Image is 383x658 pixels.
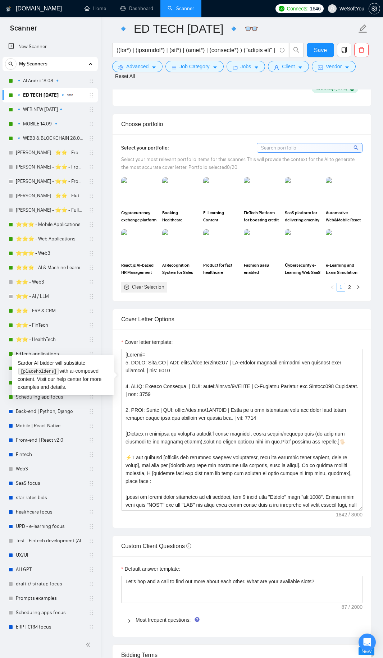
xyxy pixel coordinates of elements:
[88,581,94,587] span: holder
[120,5,153,11] a: dashboardDashboard
[254,65,259,70] span: caret-down
[337,283,345,291] a: 1
[16,376,84,390] a: Real Estate focus
[121,565,180,573] label: Default answer template:
[16,160,84,174] a: [PERSON_NAME] - ⭐️⭐️ - Front Dev
[328,283,337,291] button: left
[361,648,371,654] span: New
[88,409,94,414] span: holder
[16,419,84,433] a: Mobile | React Native
[16,232,84,246] a: ⭐️⭐️⭐️ - Web Applications
[282,63,295,70] span: Client
[354,283,363,291] li: Next Page
[151,65,156,70] span: caret-down
[88,78,94,84] span: holder
[213,65,218,70] span: caret-down
[268,61,309,72] button: userClientcaret-down
[88,164,94,170] span: holder
[88,236,94,242] span: holder
[16,146,84,160] a: [PERSON_NAME] - ⭐️⭐️ - Front Dev
[289,47,303,53] span: search
[194,616,200,623] div: Tooltip anchor
[326,209,363,224] span: Automotive Web&Mobile React Native-based Marketplace
[233,65,238,70] span: folder
[3,40,98,54] li: New Scanner
[16,347,84,361] a: EdTech applications
[88,207,94,213] span: holder
[88,279,94,285] span: holder
[117,46,277,55] input: Search Freelance Jobs...
[88,595,94,601] span: holder
[358,24,368,33] span: edit
[88,107,94,112] span: holder
[203,209,240,224] span: E-Learning Content Management Aggregator for Circle Economy
[88,538,94,544] span: holder
[330,6,335,11] span: user
[16,476,84,491] a: SaaS focus
[16,505,84,519] a: healthcare focus
[244,209,281,224] span: FinTech Platform for boosting credit score and purchasing tradelines
[88,524,94,529] span: holder
[310,5,321,13] span: 1646
[16,491,84,505] a: star rates bids
[88,466,94,472] span: holder
[16,519,84,534] a: UPD - e-learning focus
[88,437,94,443] span: holder
[241,63,251,70] span: Jobs
[121,262,158,276] span: React.js AI-based HR Management Platform
[285,177,322,206] img: portfolio thumbnail image
[16,117,84,131] a: 🔹 MOBILE 14.09 🔹
[330,285,334,289] span: left
[354,43,369,57] button: delete
[88,121,94,127] span: holder
[16,620,84,634] a: ERP | CRM focus
[318,65,323,70] span: idcard
[16,447,84,462] a: Fintech
[88,509,94,515] span: holder
[121,338,173,346] label: Cover letter template:
[88,423,94,429] span: holder
[359,634,376,651] div: Open Intercom Messenger
[88,250,94,256] span: holder
[162,177,199,206] img: portfolio thumbnail image
[88,380,94,386] span: holder
[16,174,84,189] a: [PERSON_NAME] - ⭐️⭐️ - Front Dev
[88,322,94,328] span: holder
[16,404,84,419] a: Back-end | Python, Django
[326,229,363,258] img: portfolio thumbnail image
[88,150,94,156] span: holder
[16,591,84,606] a: Prompts examples
[6,3,11,15] img: logo
[85,5,106,11] a: homeHome
[121,229,158,258] img: portfolio thumbnail image
[16,606,84,620] a: Scheduling apps focus
[8,40,92,54] a: New Scanner
[354,144,360,152] span: search
[16,332,84,347] a: ⭐️⭐️ - HealthTech
[88,193,94,199] span: holder
[369,6,380,11] span: setting
[355,47,368,53] span: delete
[298,65,303,70] span: caret-down
[16,289,84,304] a: ⭐️⭐️ - AI / LLM
[121,156,355,170] span: Select your most relevant portfolio items for this scanner. This will provide the context for the...
[16,189,84,203] a: [PERSON_NAME] - ⭐️⭐️ - Flutter Dev
[121,209,158,224] span: Cryptocurrency exchange platform for secure trading
[4,23,43,38] span: Scanner
[346,283,354,291] a: 2
[203,262,240,276] span: Product for fast healthcare screening in hospitals (React, Python)
[16,562,84,577] a: AI I GPT
[126,63,149,70] span: Advanced
[307,43,334,57] button: Save
[345,65,350,70] span: caret-down
[227,61,265,72] button: folderJobscaret-down
[16,203,84,217] a: [PERSON_NAME] - ⭐️⭐️ - Fullstack Dev
[16,361,84,376] a: E-commerce focus
[203,177,240,206] img: portfolio thumbnail image
[115,72,135,80] a: Reset All
[326,177,363,206] img: portfolio thumbnail image
[244,262,281,276] span: Fashion SaaS enabled Web&Mobile Marketplace with React Native
[16,304,84,318] a: ⭐️⭐️ - ERP & CRM
[19,57,47,71] span: My Scanners
[16,275,84,289] a: ⭐️⭐️ - Web3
